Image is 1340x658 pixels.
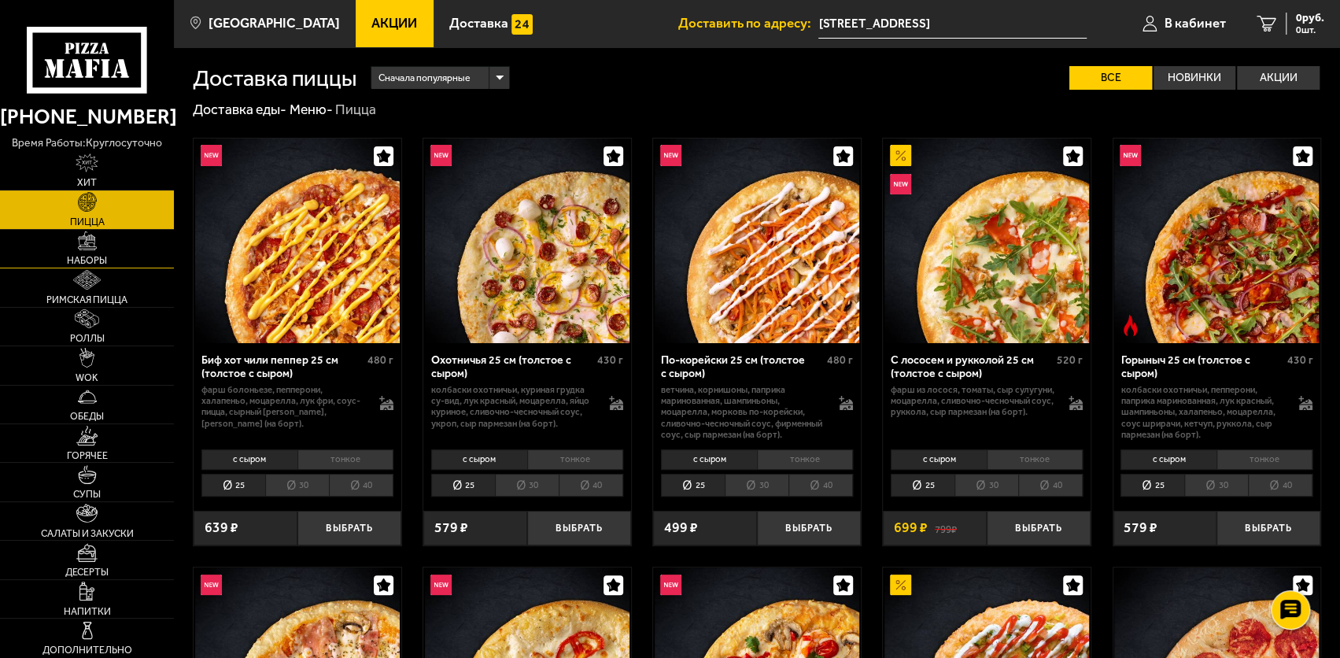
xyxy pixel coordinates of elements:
[201,145,222,166] img: Новинка
[495,474,559,497] li: 30
[661,353,823,380] div: По-корейски 25 см (толстое с сыром)
[891,474,954,497] li: 25
[511,14,533,35] img: 15daf4d41897b9f0e9f617042186c801.svg
[559,474,623,497] li: 40
[329,474,393,497] li: 40
[431,384,595,429] p: колбаски охотничьи, куриная грудка су-вид, лук красный, моцарелла, яйцо куриное, сливочно-чесночн...
[827,353,853,367] span: 480 г
[1120,145,1141,166] img: Новинка
[1120,449,1216,469] li: с сыром
[1216,449,1312,469] li: тонкое
[1069,66,1152,90] label: Все
[890,575,911,596] img: Акционный
[70,217,105,227] span: Пицца
[371,17,417,30] span: Акции
[205,521,238,535] span: 639 ₽
[891,353,1053,380] div: С лососем и рукколой 25 см (толстое с сыром)
[1120,384,1284,440] p: колбаски Охотничьи, пепперони, паприка маринованная, лук красный, шампиньоны, халапеньо, моцарелл...
[194,139,401,343] a: НовинкаБиф хот чили пеппер 25 см (толстое с сыром)
[1124,521,1157,535] span: 579 ₽
[65,567,109,578] span: Десерты
[265,474,329,497] li: 30
[1165,17,1226,30] span: В кабинет
[757,511,861,545] button: Выбрать
[430,145,452,166] img: Новинка
[1120,315,1141,336] img: Острое блюдо
[1296,25,1324,35] span: 0 шт.
[883,139,1090,343] a: АкционныйНовинкаС лососем и рукколой 25 см (толстое с сыром)
[660,145,681,166] img: Новинка
[1114,139,1319,343] img: Горыныч 25 см (толстое с сыром)
[193,67,356,89] h1: Доставка пиццы
[431,474,495,497] li: 25
[42,645,132,656] span: Дополнительно
[64,607,111,617] span: Напитки
[954,474,1018,497] li: 30
[1286,353,1312,367] span: 430 г
[891,449,986,469] li: с сыром
[67,256,107,266] span: Наборы
[1057,353,1083,367] span: 520 г
[987,511,1091,545] button: Выбрать
[757,449,853,469] li: тонкое
[430,575,452,596] img: Новинка
[46,295,127,305] span: Римская пицца
[1248,474,1312,497] li: 40
[661,449,756,469] li: с сыром
[367,353,393,367] span: 480 г
[818,9,1087,39] input: Ваш адрес доставки
[76,373,98,383] span: WOK
[193,101,286,118] a: Доставка еды-
[653,139,860,343] a: НовинкаПо-корейски 25 см (толстое с сыром)
[1296,13,1324,24] span: 0 руб.
[661,384,825,440] p: ветчина, корнишоны, паприка маринованная, шампиньоны, моцарелла, морковь по-корейски, сливочно-че...
[894,521,928,535] span: 699 ₽
[41,529,134,539] span: Салаты и закуски
[884,139,1089,343] img: С лососем и рукколой 25 см (толстое с сыром)
[1120,353,1283,380] div: Горыныч 25 см (толстое с сыром)
[201,575,222,596] img: Новинка
[527,511,631,545] button: Выбрать
[425,139,629,343] img: Охотничья 25 см (толстое с сыром)
[449,17,508,30] span: Доставка
[725,474,788,497] li: 30
[423,139,630,343] a: НовинкаОхотничья 25 см (толстое с сыром)
[660,575,681,596] img: Новинка
[1154,66,1236,90] label: Новинки
[890,174,911,195] img: Новинка
[70,334,105,344] span: Роллы
[664,521,698,535] span: 499 ₽
[890,145,911,166] img: Акционный
[431,353,593,380] div: Охотничья 25 см (толстое с сыром)
[209,17,340,30] span: [GEOGRAPHIC_DATA]
[661,474,725,497] li: 25
[1216,511,1320,545] button: Выбрать
[195,139,400,343] img: Биф хот чили пеппер 25 см (толстое с сыром)
[297,511,401,545] button: Выбрать
[290,101,333,118] a: Меню-
[201,449,297,469] li: с сыром
[1184,474,1248,497] li: 30
[201,353,364,380] div: Биф хот чили пеппер 25 см (толстое с сыром)
[788,474,853,497] li: 40
[73,490,101,500] span: Супы
[655,139,859,343] img: По-корейски 25 см (толстое с сыром)
[678,17,818,30] span: Доставить по адресу:
[434,521,468,535] span: 579 ₽
[597,353,623,367] span: 430 г
[891,384,1054,418] p: фарш из лосося, томаты, сыр сулугуни, моцарелла, сливочно-чесночный соус, руккола, сыр пармезан (...
[527,449,623,469] li: тонкое
[818,9,1087,39] span: Россия, Санкт-Петербург, Учительская улица, 19к1
[1113,139,1320,343] a: НовинкаОстрое блюдоГорыныч 25 см (толстое с сыром)
[1018,474,1083,497] li: 40
[297,449,393,469] li: тонкое
[935,521,957,535] s: 799 ₽
[67,451,108,461] span: Горячее
[1120,474,1184,497] li: 25
[1237,66,1320,90] label: Акции
[201,384,365,429] p: фарш болоньезе, пепперони, халапеньо, моцарелла, лук фри, соус-пицца, сырный [PERSON_NAME], [PERS...
[987,449,1083,469] li: тонкое
[201,474,265,497] li: 25
[70,412,104,422] span: Обеды
[431,449,526,469] li: с сыром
